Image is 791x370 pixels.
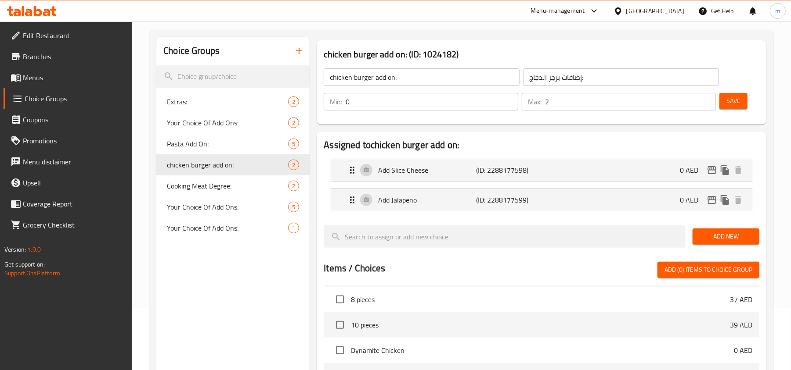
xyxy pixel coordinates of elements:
[732,164,745,177] button: delete
[156,65,310,88] input: search
[23,135,125,146] span: Promotions
[288,223,299,233] div: Choices
[351,294,730,305] span: 8 pieces
[324,155,759,185] li: Expand
[25,93,125,104] span: Choice Groups
[4,193,132,214] a: Coverage Report
[289,182,299,190] span: 2
[289,161,299,169] span: 2
[163,44,220,57] h2: Choice Groups
[378,195,476,205] p: Add Jalapeno
[23,114,125,125] span: Coupons
[167,117,288,128] span: Your Choice Of Add Ons:
[167,96,288,107] span: Extras:
[167,223,288,233] span: Your Choice Of Add Ons:
[700,231,752,242] span: Add New
[657,262,759,278] button: Add (0) items to choice group
[4,46,132,67] a: Branches
[626,6,684,16] div: [GEOGRAPHIC_DATA]
[665,264,752,275] span: Add (0) items to choice group
[324,225,686,248] input: search
[4,214,132,235] a: Grocery Checklist
[167,160,288,170] span: chicken burger add on:
[4,67,132,88] a: Menus
[719,164,732,177] button: duplicate
[331,159,752,181] div: Expand
[156,154,310,175] div: chicken burger add on:2
[27,244,41,255] span: 1.0.0
[4,259,45,270] span: Get support on:
[351,345,734,356] span: Dynamite Chicken
[23,157,125,167] span: Menu disclaimer
[156,91,310,112] div: Extras:2
[156,196,310,217] div: Your Choice Of Add Ons:5
[719,193,732,206] button: duplicate
[288,160,299,170] div: Choices
[330,96,342,107] p: Min:
[289,224,299,232] span: 1
[4,151,132,172] a: Menu disclaimer
[528,96,542,107] p: Max:
[680,165,705,175] p: 0 AED
[477,165,542,175] p: (ID: 2288177598)
[705,164,719,177] button: edit
[289,203,299,211] span: 5
[324,262,385,275] h2: Items / Choices
[156,175,310,196] div: Cooking Meat Degree:2
[331,290,349,309] span: Select choice
[324,139,759,152] h2: Assigned to chicken burger add on:
[167,139,288,149] span: Pasta Add On:
[288,139,299,149] div: Choices
[324,47,759,61] h3: chicken burger add on: (ID: 1024182)
[726,96,740,107] span: Save
[289,98,299,106] span: 2
[156,112,310,133] div: Your Choice Of Add Ons:2
[289,119,299,127] span: 2
[288,96,299,107] div: Choices
[23,30,125,41] span: Edit Restaurant
[351,320,730,330] span: 10 pieces
[693,228,759,245] button: Add New
[4,130,132,151] a: Promotions
[732,193,745,206] button: delete
[680,195,705,205] p: 0 AED
[719,93,748,109] button: Save
[730,320,752,330] p: 39 AED
[531,6,585,16] div: Menu-management
[23,72,125,83] span: Menus
[378,165,476,175] p: Add Slice Cheese
[734,345,752,356] p: 0 AED
[156,217,310,238] div: Your Choice Of Add Ons:1
[289,140,299,148] span: 5
[4,267,60,279] a: Support.OpsPlatform
[730,294,752,305] p: 37 AED
[288,202,299,212] div: Choices
[23,199,125,209] span: Coverage Report
[331,316,349,334] span: Select choice
[4,109,132,130] a: Coupons
[331,189,752,211] div: Expand
[156,133,310,154] div: Pasta Add On:5
[23,178,125,188] span: Upsell
[288,181,299,191] div: Choices
[4,244,26,255] span: Version:
[23,220,125,230] span: Grocery Checklist
[288,117,299,128] div: Choices
[324,185,759,215] li: Expand
[167,181,288,191] span: Cooking Meat Degree:
[4,88,132,109] a: Choice Groups
[331,341,349,359] span: Select choice
[4,25,132,46] a: Edit Restaurant
[705,193,719,206] button: edit
[167,202,288,212] span: Your Choice Of Add Ons:
[23,51,125,62] span: Branches
[477,195,542,205] p: (ID: 2288177599)
[4,172,132,193] a: Upsell
[775,6,780,16] span: m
